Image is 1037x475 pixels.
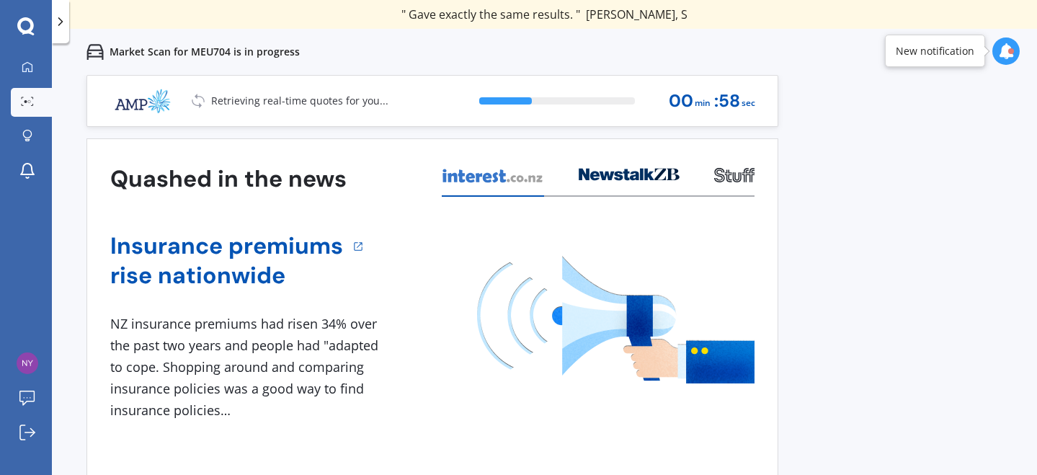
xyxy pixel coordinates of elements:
a: Insurance premiums [110,231,343,261]
img: media image [477,256,755,383]
a: rise nationwide [110,261,343,290]
h3: Quashed in the news [110,164,347,194]
span: sec [742,94,755,113]
div: NZ insurance premiums had risen 34% over the past two years and people had "adapted to cope. Shop... [110,314,384,421]
span: 00 [669,92,693,111]
p: Retrieving real-time quotes for you... [211,94,388,108]
span: : 58 [714,92,740,111]
img: car.f15378c7a67c060ca3f3.svg [86,43,104,61]
img: 7d35312021b7a9b4ae6ee6bd8c6bdf88 [17,352,38,374]
div: New notification [896,44,974,58]
span: min [695,94,711,113]
p: Market Scan for MEU704 is in progress [110,45,300,59]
